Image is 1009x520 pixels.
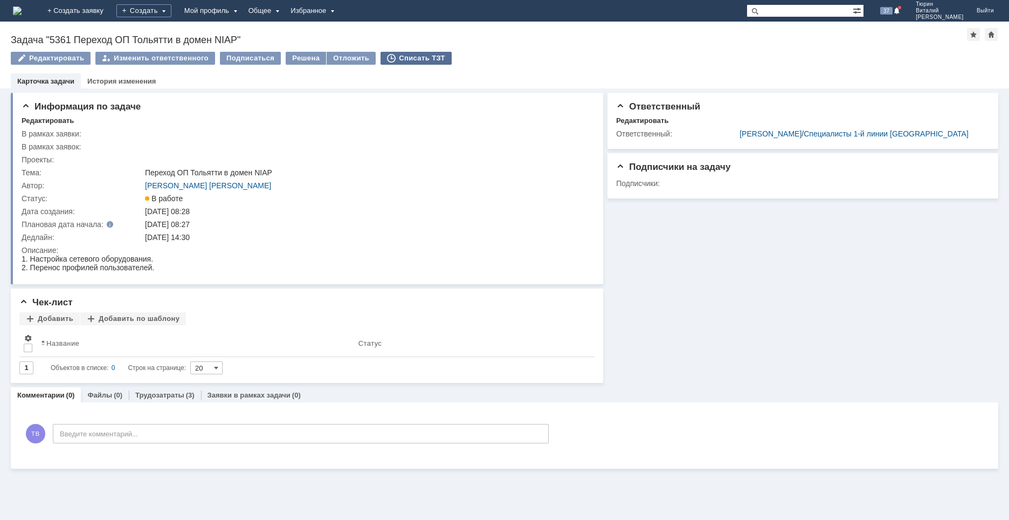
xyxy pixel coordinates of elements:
[114,391,122,399] div: (0)
[967,28,980,41] div: Добавить в избранное
[51,361,186,374] i: Строк на странице:
[740,129,984,138] div: /
[145,233,587,242] div: [DATE] 14:30
[24,334,32,343] span: Настройки
[616,117,668,125] div: Редактировать
[22,155,143,164] div: Проекты:
[145,220,587,229] div: [DATE] 08:27
[22,168,143,177] div: Тема:
[87,391,112,399] a: Файлы
[616,179,737,188] div: Подписчики:
[354,330,586,357] th: Статус
[616,129,737,138] div: Ответственный:
[87,77,156,85] a: История изменения
[853,5,863,15] span: Расширенный поиск
[616,101,700,112] span: Ответственный
[26,424,45,443] span: ТВ
[22,117,74,125] div: Редактировать
[145,168,587,177] div: Переход ОП Тольятти в домен NIAP
[116,4,171,17] div: Создать
[616,162,730,172] span: Подписчики на задачу
[51,364,108,372] span: Объектов в списке:
[880,7,893,15] span: 37
[13,6,22,15] img: logo
[145,181,271,190] a: [PERSON_NAME] [PERSON_NAME]
[740,129,801,138] a: [PERSON_NAME]
[22,101,141,112] span: Информация по задаче
[145,194,183,203] span: В работе
[22,220,130,229] div: Плановая дата начала:
[37,330,354,357] th: Название
[22,181,143,190] div: Автор:
[22,142,143,151] div: В рамках заявок:
[292,391,301,399] div: (0)
[186,391,195,399] div: (3)
[17,77,74,85] a: Карточка задачи
[11,35,967,45] div: Задача "5361 Переход ОП Тольятти в домен NIAP"
[145,207,587,216] div: [DATE] 08:28
[916,1,964,8] span: Тюрин
[208,391,291,399] a: Заявки в рамках задачи
[13,6,22,15] a: Перейти на домашнюю страницу
[22,233,143,242] div: Дедлайн:
[358,339,382,347] div: Статус
[17,391,65,399] a: Комментарии
[804,129,969,138] a: Специалисты 1-й линии [GEOGRAPHIC_DATA]
[22,207,143,216] div: Дата создания:
[22,246,589,255] div: Описание:
[22,129,143,138] div: В рамках заявки:
[135,391,184,399] a: Трудозатраты
[19,297,73,307] span: Чек-лист
[916,8,964,14] span: Виталий
[22,194,143,203] div: Статус:
[916,14,964,20] span: [PERSON_NAME]
[985,28,998,41] div: Сделать домашней страницей
[66,391,75,399] div: (0)
[112,361,115,374] div: 0
[46,339,79,347] div: Название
